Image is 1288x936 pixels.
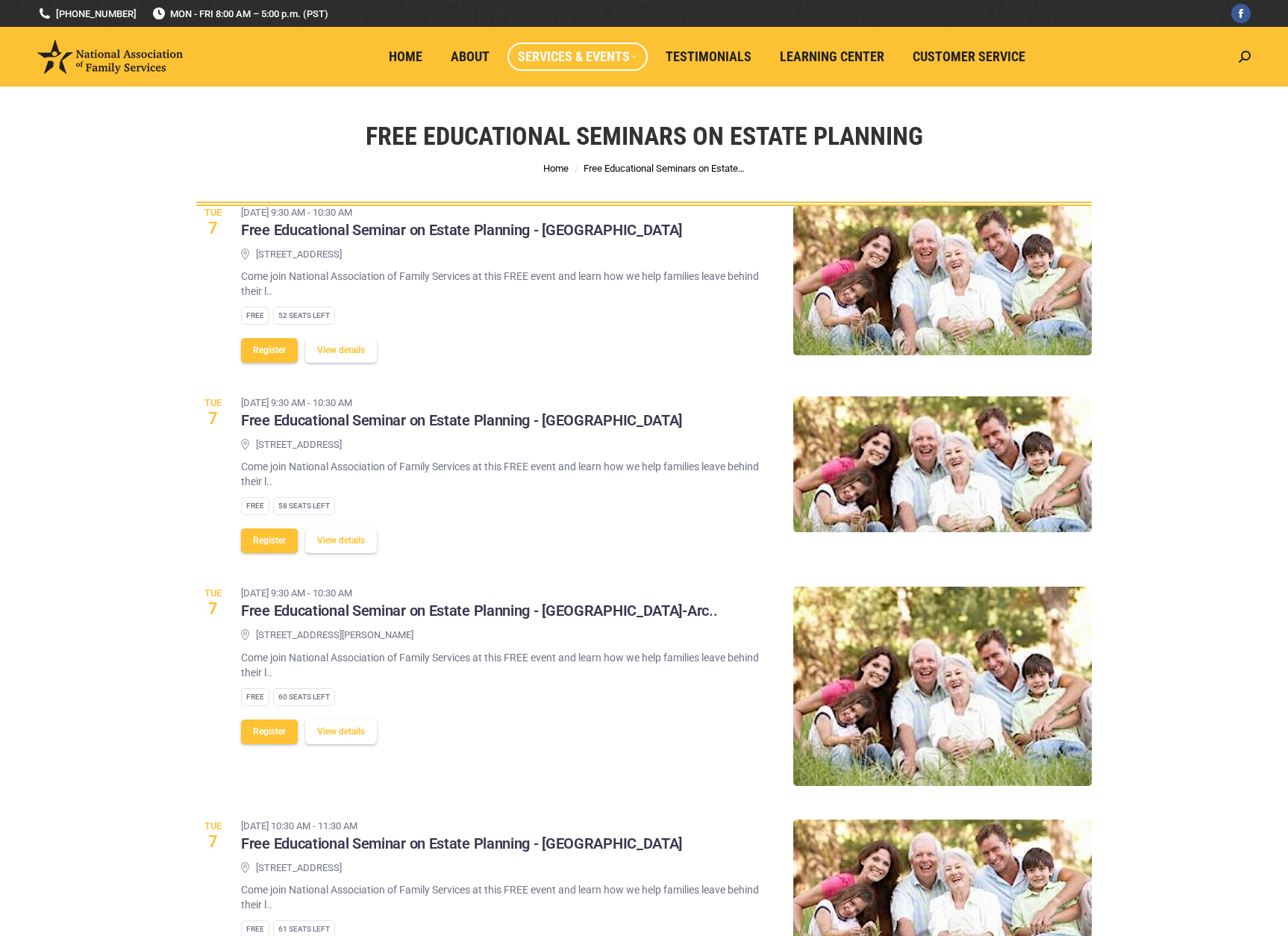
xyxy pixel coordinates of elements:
span: Tue [196,398,230,408]
span: [STREET_ADDRESS] [256,438,342,452]
button: Register [241,720,298,744]
time: [DATE] 9:30 am - 10:30 am [241,586,717,601]
p: Come join National Association of Family Services at this FREE event and learn how we help famili... [241,882,771,912]
time: [DATE] 9:30 am - 10:30 am [241,205,682,220]
span: Customer Service [913,49,1025,65]
div: Free [241,688,269,706]
img: Free Educational Seminar on Estate Planning - San Dimas [793,206,1092,355]
span: Tue [196,821,230,831]
h3: Free Educational Seminar on Estate Planning - [GEOGRAPHIC_DATA]-Arc.. [241,602,717,621]
a: [PHONE_NUMBER] [37,7,137,21]
h3: Free Educational Seminar on Estate Planning - [GEOGRAPHIC_DATA] [241,834,682,854]
img: Free Educational Seminar on Estate Planning - El Cerrito [793,396,1092,531]
a: Home [378,43,433,71]
div: 52 Seats left [273,307,335,325]
img: National Association of Family Services [37,40,183,74]
span: [STREET_ADDRESS][PERSON_NAME] [256,628,413,643]
div: 60 Seats left [273,688,335,706]
button: View details [305,720,377,744]
span: Tue [196,208,230,217]
time: [DATE] 10:30 am - 11:30 am [241,819,682,834]
h1: Free Educational Seminars on Estate Planning [366,119,923,152]
span: About [451,49,490,65]
button: View details [305,528,377,553]
a: Facebook page opens in new window [1231,4,1251,23]
p: Come join National Association of Family Services at this FREE event and learn how we help famili... [241,459,771,489]
a: Learning Center [769,43,895,71]
a: Testimonials [655,43,762,71]
button: View details [305,338,377,363]
span: MON - FRI 8:00 AM – 5:00 p.m. (PST) [151,7,328,21]
span: 7 [196,601,230,617]
span: Tue [196,588,230,598]
div: Free [241,497,269,515]
span: Services & Events [518,49,637,65]
div: 58 Seats left [273,497,335,515]
time: [DATE] 9:30 am - 10:30 am [241,396,682,411]
a: Customer Service [902,43,1036,71]
p: Come join National Association of Family Services at this FREE event and learn how we help famili... [241,269,771,299]
div: Free [241,307,269,325]
span: 7 [196,220,230,237]
img: Free Educational Seminar on Estate Planning - Arden-Arcade [793,587,1092,786]
span: [STREET_ADDRESS] [256,861,342,876]
span: 7 [196,411,230,427]
p: Come join National Association of Family Services at this FREE event and learn how we help famili... [241,650,771,680]
h3: Free Educational Seminar on Estate Planning - [GEOGRAPHIC_DATA] [241,411,682,431]
button: Register [241,528,298,553]
span: Learning Center [780,49,884,65]
span: 7 [196,834,230,850]
button: Register [241,338,298,363]
span: Home [389,49,422,65]
a: About [440,43,500,71]
h3: Free Educational Seminar on Estate Planning - [GEOGRAPHIC_DATA] [241,221,682,240]
span: Free Educational Seminars on Estate… [584,163,745,174]
span: Testimonials [666,49,751,65]
span: [STREET_ADDRESS] [256,248,342,262]
a: Home [543,163,569,174]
